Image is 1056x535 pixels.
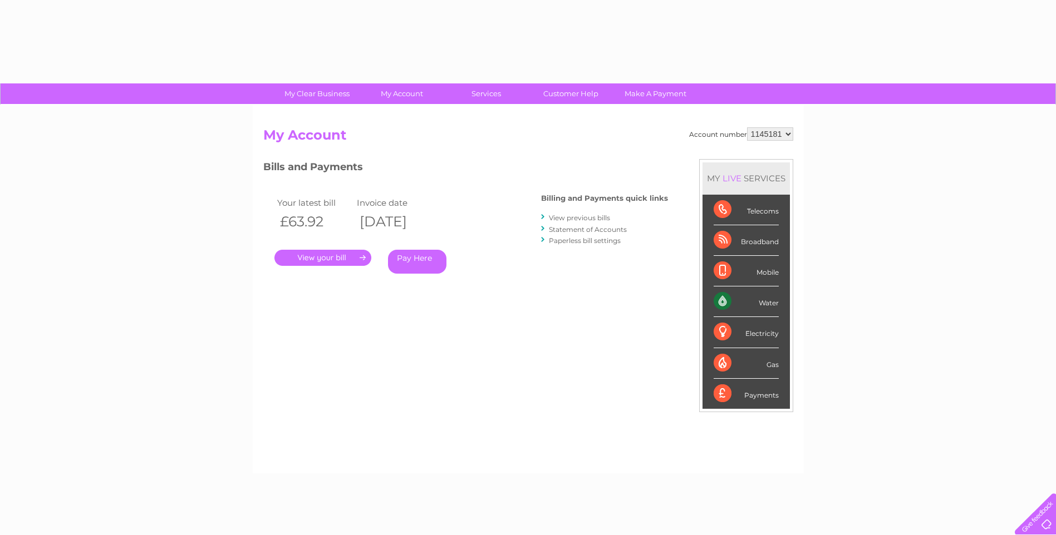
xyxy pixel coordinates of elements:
[549,214,610,222] a: View previous bills
[549,225,627,234] a: Statement of Accounts
[274,195,355,210] td: Your latest bill
[388,250,446,274] a: Pay Here
[274,250,371,266] a: .
[714,379,779,409] div: Payments
[354,195,434,210] td: Invoice date
[271,83,363,104] a: My Clear Business
[356,83,448,104] a: My Account
[263,127,793,148] h2: My Account
[440,83,532,104] a: Services
[610,83,701,104] a: Make A Payment
[714,317,779,348] div: Electricity
[549,236,621,245] a: Paperless bill settings
[714,225,779,256] div: Broadband
[714,286,779,317] div: Water
[703,162,790,194] div: MY SERVICES
[525,83,617,104] a: Customer Help
[263,159,668,179] h3: Bills and Payments
[689,127,793,141] div: Account number
[714,195,779,225] div: Telecoms
[354,210,434,233] th: [DATE]
[541,194,668,202] h4: Billing and Payments quick links
[274,210,355,233] th: £63.92
[720,173,744,184] div: LIVE
[714,256,779,286] div: Mobile
[714,348,779,379] div: Gas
